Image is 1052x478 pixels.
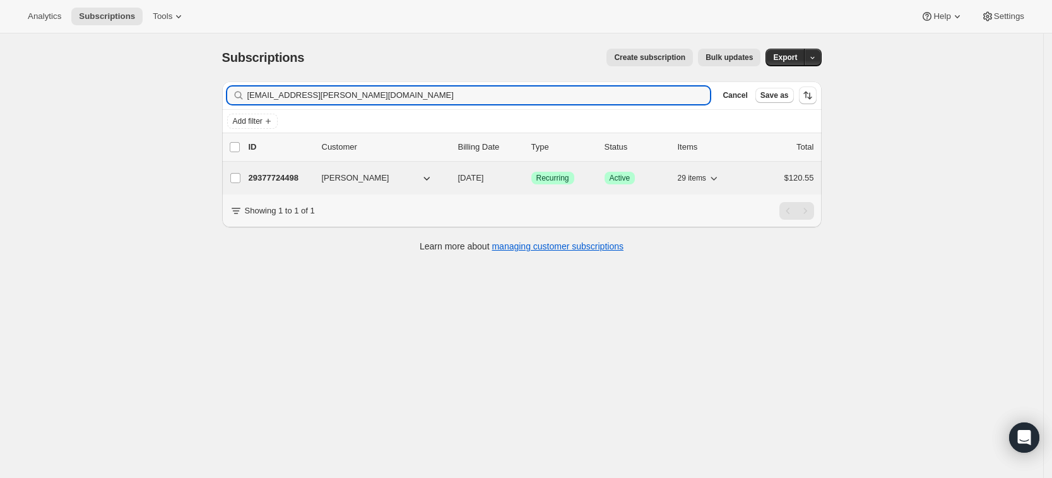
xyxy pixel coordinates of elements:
[249,141,312,153] p: ID
[610,173,630,183] span: Active
[773,52,797,63] span: Export
[28,11,61,21] span: Analytics
[779,202,814,220] nav: Pagination
[605,141,668,153] p: Status
[994,11,1024,21] span: Settings
[784,173,814,182] span: $120.55
[718,88,752,103] button: Cancel
[678,173,706,183] span: 29 items
[249,169,814,187] div: 29377724498[PERSON_NAME][DATE]SuccessRecurringSuccessActive29 items$120.55
[79,11,135,21] span: Subscriptions
[322,141,448,153] p: Customer
[760,90,789,100] span: Save as
[933,11,950,21] span: Help
[678,169,720,187] button: 29 items
[222,51,305,64] span: Subscriptions
[458,141,521,153] p: Billing Date
[531,141,594,153] div: Type
[723,90,747,100] span: Cancel
[249,172,312,184] p: 29377724498
[458,173,484,182] span: [DATE]
[1009,422,1039,453] div: Open Intercom Messenger
[492,241,624,251] a: managing customer subscriptions
[314,168,440,188] button: [PERSON_NAME]
[706,52,753,63] span: Bulk updates
[614,52,685,63] span: Create subscription
[247,87,711,104] input: Filter subscribers
[71,8,143,25] button: Subscriptions
[20,8,69,25] button: Analytics
[796,141,813,153] p: Total
[698,49,760,66] button: Bulk updates
[145,8,192,25] button: Tools
[974,8,1032,25] button: Settings
[227,114,278,129] button: Add filter
[536,173,569,183] span: Recurring
[322,172,389,184] span: [PERSON_NAME]
[799,87,817,104] button: Sort the results
[249,141,814,153] div: IDCustomerBilling DateTypeStatusItemsTotal
[755,88,794,103] button: Save as
[678,141,741,153] div: Items
[245,205,315,217] p: Showing 1 to 1 of 1
[765,49,805,66] button: Export
[153,11,172,21] span: Tools
[606,49,693,66] button: Create subscription
[233,116,263,126] span: Add filter
[913,8,971,25] button: Help
[420,240,624,253] p: Learn more about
